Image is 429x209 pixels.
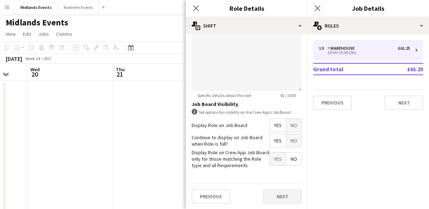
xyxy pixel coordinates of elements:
[116,66,125,73] span: Thu
[186,4,307,13] h3: Role Details
[24,56,41,61] span: Week 34
[6,17,68,28] h1: Midlands Events
[263,189,302,204] button: Next
[319,46,327,51] div: 1 x
[186,17,307,34] div: Shift
[313,96,352,110] button: Previous
[313,63,385,75] td: Grand total
[38,31,49,37] span: Jobs
[192,93,257,98] span: Specific details about this role
[385,63,423,75] td: £61.25
[398,46,410,51] div: £61.25
[286,134,301,147] span: No
[270,119,286,132] span: Yes
[56,31,72,37] span: Comms
[29,70,40,78] span: 20
[270,152,286,165] span: Yes
[6,31,16,37] span: View
[23,31,31,37] span: Edit
[44,56,51,61] div: BST
[286,152,301,165] span: No
[6,55,22,62] div: [DATE]
[53,29,75,39] a: Comms
[3,29,19,39] a: View
[192,101,302,107] h3: Job Board Visibility
[270,134,286,147] span: Yes
[192,134,269,147] label: Continue to display on Job Board when Role is full?
[192,122,247,128] label: Display Role on Job Board
[385,96,423,110] button: Next
[30,66,40,73] span: Wed
[58,0,99,14] button: Northern Events
[275,93,302,98] span: 42 / 2000
[319,51,410,54] div: 10:00-15:00 (5h)
[115,70,125,78] span: 21
[192,189,230,204] button: Previous
[327,46,357,51] div: Warehouse
[192,149,269,169] label: Display Role on Crew App Job Board only for those matching the Role type and all Requirements
[15,0,58,14] button: Midlands Events
[307,17,429,34] div: Roles
[192,109,302,116] div: Set options for visibility on the Crew App’s Job Board
[35,29,52,39] a: Jobs
[20,29,34,39] a: Edit
[286,119,301,132] span: No
[307,4,429,13] h3: Job Details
